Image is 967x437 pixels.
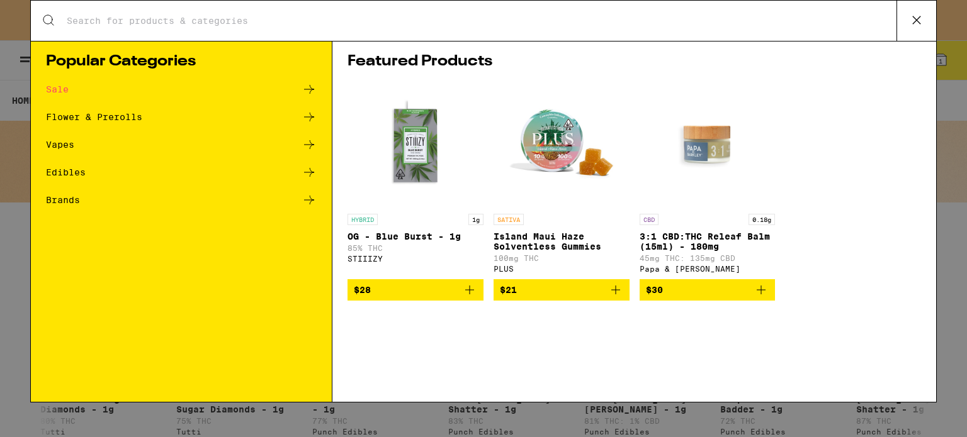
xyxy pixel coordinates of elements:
p: OG - Blue Burst - 1g [348,231,483,241]
p: HYBRID [348,214,378,225]
button: Add to bag [348,279,483,301]
a: Brands [46,192,317,207]
span: Help [28,9,54,20]
div: Edibles [46,168,86,177]
div: Brands [46,196,80,204]
a: Open page for Island Maui Haze Solventless Gummies from PLUS [494,82,630,279]
input: Search for products & categories [66,15,896,26]
h1: Featured Products [348,54,921,69]
img: Papa & Barkley - 3:1 CBD:THC Releaf Balm (15ml) - 180mg [644,82,770,207]
span: $28 [354,285,371,295]
p: 45mg THC: 135mg CBD [640,254,776,262]
div: Vapes [46,140,74,149]
div: STIIIZY [348,255,483,263]
div: Papa & [PERSON_NAME] [640,265,776,273]
img: PLUS - Island Maui Haze Solventless Gummies [499,82,625,207]
h1: Popular Categories [46,54,317,69]
p: CBD [640,214,659,225]
p: SATIVA [494,214,524,225]
div: PLUS [494,265,630,273]
a: Open page for 3:1 CBD:THC Releaf Balm (15ml) - 180mg from Papa & Barkley [640,82,776,279]
span: $30 [646,285,663,295]
div: Sale [46,85,69,94]
p: 100mg THC [494,254,630,262]
img: STIIIZY - OG - Blue Burst - 1g [353,82,478,207]
p: Island Maui Haze Solventless Gummies [494,231,630,252]
span: $21 [500,285,517,295]
p: 1g [468,214,483,225]
a: Flower & Prerolls [46,109,317,124]
p: 85% THC [348,244,483,252]
a: Sale [46,82,317,97]
button: Add to bag [640,279,776,301]
p: 0.18g [749,214,775,225]
a: Open page for OG - Blue Burst - 1g from STIIIZY [348,82,483,279]
a: Edibles [46,165,317,180]
a: Vapes [46,137,317,152]
button: Add to bag [494,279,630,301]
div: Flower & Prerolls [46,113,142,121]
p: 3:1 CBD:THC Releaf Balm (15ml) - 180mg [640,231,776,252]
